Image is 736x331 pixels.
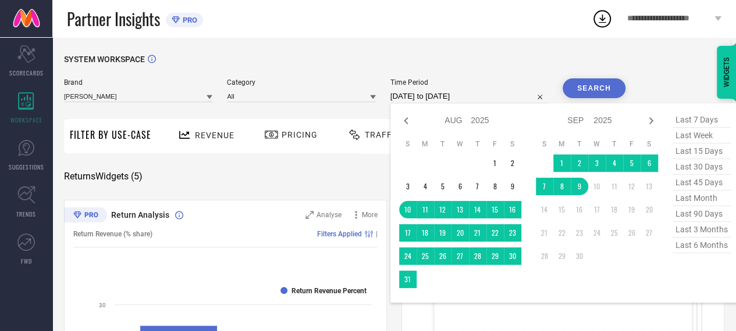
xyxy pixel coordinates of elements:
[504,201,521,218] td: Sat Aug 16 2025
[111,210,169,220] span: Return Analysis
[399,271,417,288] td: Sun Aug 31 2025
[317,211,342,219] span: Analyse
[305,211,314,219] svg: Zoom
[434,178,451,195] td: Tue Aug 05 2025
[399,139,417,149] th: Sunday
[673,159,731,175] span: last 30 days
[64,55,145,64] span: SYSTEM WORKSPACE
[606,224,623,242] td: Thu Sep 25 2025
[504,139,521,149] th: Saturday
[623,154,641,172] td: Fri Sep 05 2025
[623,224,641,242] td: Fri Sep 26 2025
[486,139,504,149] th: Friday
[588,139,606,149] th: Wednesday
[390,89,548,103] input: Select time period
[317,230,362,238] span: Filters Applied
[399,114,413,128] div: Previous month
[504,247,521,265] td: Sat Aug 30 2025
[469,224,486,242] td: Thu Aug 21 2025
[399,247,417,265] td: Sun Aug 24 2025
[563,78,625,98] button: Search
[434,201,451,218] td: Tue Aug 12 2025
[469,178,486,195] td: Thu Aug 07 2025
[553,139,571,149] th: Monday
[469,139,486,149] th: Thursday
[417,201,434,218] td: Mon Aug 11 2025
[282,130,318,139] span: Pricing
[536,139,553,149] th: Sunday
[588,154,606,172] td: Wed Sep 03 2025
[486,247,504,265] td: Fri Aug 29 2025
[417,139,434,149] th: Monday
[390,78,548,87] span: Time Period
[504,154,521,172] td: Sat Aug 02 2025
[592,8,613,29] div: Open download list
[623,139,641,149] th: Friday
[451,139,469,149] th: Wednesday
[486,154,504,172] td: Fri Aug 01 2025
[291,287,367,295] text: Return Revenue Percent
[10,116,42,124] span: WORKSPACE
[486,224,504,242] td: Fri Aug 22 2025
[606,139,623,149] th: Thursday
[362,211,378,219] span: More
[553,247,571,265] td: Mon Sep 29 2025
[70,128,151,142] span: Filter By Use-Case
[641,139,658,149] th: Saturday
[99,302,106,308] text: 30
[571,247,588,265] td: Tue Sep 30 2025
[673,238,731,253] span: last 6 months
[553,154,571,172] td: Mon Sep 01 2025
[588,224,606,242] td: Wed Sep 24 2025
[644,114,658,128] div: Next month
[673,190,731,206] span: last month
[73,230,152,238] span: Return Revenue (% share)
[623,201,641,218] td: Fri Sep 19 2025
[553,178,571,195] td: Mon Sep 08 2025
[451,224,469,242] td: Wed Aug 20 2025
[451,247,469,265] td: Wed Aug 27 2025
[606,178,623,195] td: Thu Sep 11 2025
[469,201,486,218] td: Thu Aug 14 2025
[504,224,521,242] td: Sat Aug 23 2025
[571,178,588,195] td: Tue Sep 09 2025
[641,201,658,218] td: Sat Sep 20 2025
[469,247,486,265] td: Thu Aug 28 2025
[417,178,434,195] td: Mon Aug 04 2025
[504,178,521,195] td: Sat Aug 09 2025
[673,175,731,190] span: last 45 days
[376,230,378,238] span: |
[673,128,731,143] span: last week
[9,163,44,171] span: SUGGESTIONS
[571,201,588,218] td: Tue Sep 16 2025
[553,224,571,242] td: Mon Sep 22 2025
[673,222,731,238] span: last 3 months
[417,224,434,242] td: Mon Aug 18 2025
[673,143,731,159] span: last 15 days
[588,178,606,195] td: Wed Sep 10 2025
[641,224,658,242] td: Sat Sep 27 2025
[434,139,451,149] th: Tuesday
[486,201,504,218] td: Fri Aug 15 2025
[536,201,553,218] td: Sun Sep 14 2025
[227,78,375,87] span: Category
[536,178,553,195] td: Sun Sep 07 2025
[365,130,401,139] span: Traffic
[434,247,451,265] td: Tue Aug 26 2025
[434,224,451,242] td: Tue Aug 19 2025
[641,178,658,195] td: Sat Sep 13 2025
[641,154,658,172] td: Sat Sep 06 2025
[606,154,623,172] td: Thu Sep 04 2025
[21,257,32,265] span: FWD
[623,178,641,195] td: Fri Sep 12 2025
[571,139,588,149] th: Tuesday
[451,201,469,218] td: Wed Aug 13 2025
[16,210,36,218] span: TRENDS
[417,247,434,265] td: Mon Aug 25 2025
[673,206,731,222] span: last 90 days
[536,247,553,265] td: Sun Sep 28 2025
[571,154,588,172] td: Tue Sep 02 2025
[571,224,588,242] td: Tue Sep 23 2025
[399,224,417,242] td: Sun Aug 17 2025
[606,201,623,218] td: Thu Sep 18 2025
